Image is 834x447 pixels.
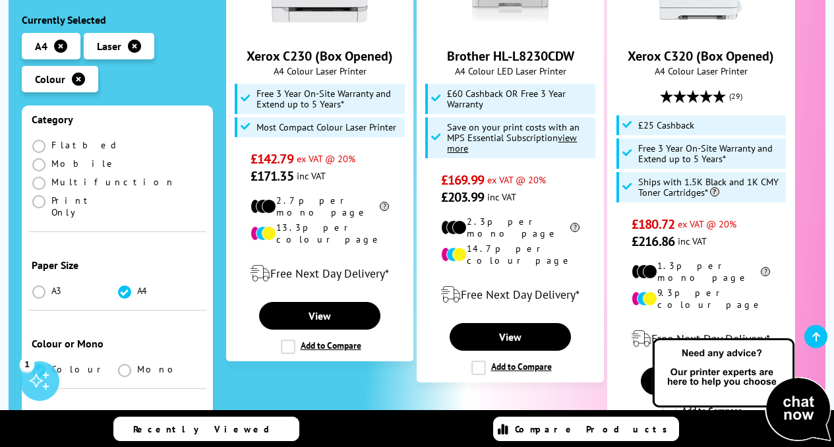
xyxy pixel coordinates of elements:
span: A4 [35,40,47,53]
span: Ships with 1.5K Black and 1K CMY Toner Cartridges* [638,177,783,198]
label: Add to Compare [471,361,552,375]
span: £180.72 [632,216,674,233]
span: inc VAT [297,169,326,182]
span: inc VAT [487,191,516,203]
div: modal_delivery [614,320,788,357]
div: modal_delivery [233,255,407,292]
a: Recently Viewed [113,417,299,441]
li: 9.3p per colour page [632,287,770,311]
span: Colour [35,73,65,86]
span: Laser [97,40,121,53]
span: Free 3 Year On-Site Warranty and Extend up to 5 Years* [256,88,401,109]
span: £216.86 [632,233,674,250]
div: Paper Size [32,258,203,272]
span: ex VAT @ 20% [297,152,355,165]
a: View [450,323,570,351]
div: Colour or Mono [32,337,203,350]
span: Mono [137,363,181,375]
span: £142.79 [251,150,293,167]
img: Open Live Chat window [649,336,834,444]
span: Most Compact Colour Laser Printer [256,122,396,133]
span: £169.99 [441,171,484,189]
a: Xerox C230 (Box Opened) [247,47,393,65]
a: View [641,367,761,395]
li: 2.3p per mono page [441,216,580,239]
span: Free 3 Year On-Site Warranty and Extend up to 5 Years* [638,143,783,164]
label: Add to Compare [281,340,361,354]
span: A3 [51,285,63,297]
span: Compare Products [515,423,674,435]
a: Brother HL-L8230CDW [461,24,560,37]
a: Brother HL-L8230CDW [447,47,574,65]
a: Xerox C320 (Box Opened) [651,24,750,37]
div: modal_delivery [424,276,597,313]
span: A4 Colour Laser Printer [233,65,407,77]
span: (29) [729,84,742,109]
span: ex VAT @ 20% [487,173,546,186]
u: view more [447,131,577,154]
span: Multifunction [51,176,175,188]
a: Compare Products [493,417,679,441]
span: Recently Viewed [133,423,283,435]
div: 1 [20,357,34,371]
div: Category [32,113,203,126]
li: 2.7p per mono page [251,194,389,218]
span: £203.99 [441,189,484,206]
span: A4 Colour Laser Printer [614,65,788,77]
span: Colour [51,363,106,375]
span: Print Only [51,194,117,218]
span: £171.35 [251,167,293,185]
li: 1.3p per mono page [632,260,770,283]
span: Mobile [51,158,117,169]
span: Save on your print costs with an MPS Essential Subscription [447,121,580,154]
a: Xerox C230 (Box Opened) [270,24,369,37]
span: Flatbed [51,139,121,151]
span: £60 Cashback OR Free 3 Year Warranty [447,88,591,109]
span: A4 Colour LED Laser Printer [424,65,597,77]
span: inc VAT [678,235,707,247]
li: 14.7p per colour page [441,243,580,266]
a: View [259,302,380,330]
span: ex VAT @ 20% [678,218,736,230]
div: Currently Selected [22,13,213,26]
a: Xerox C320 (Box Opened) [628,47,774,65]
span: A4 [137,285,149,297]
span: £25 Cashback [638,120,694,131]
li: 13.3p per colour page [251,222,389,245]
